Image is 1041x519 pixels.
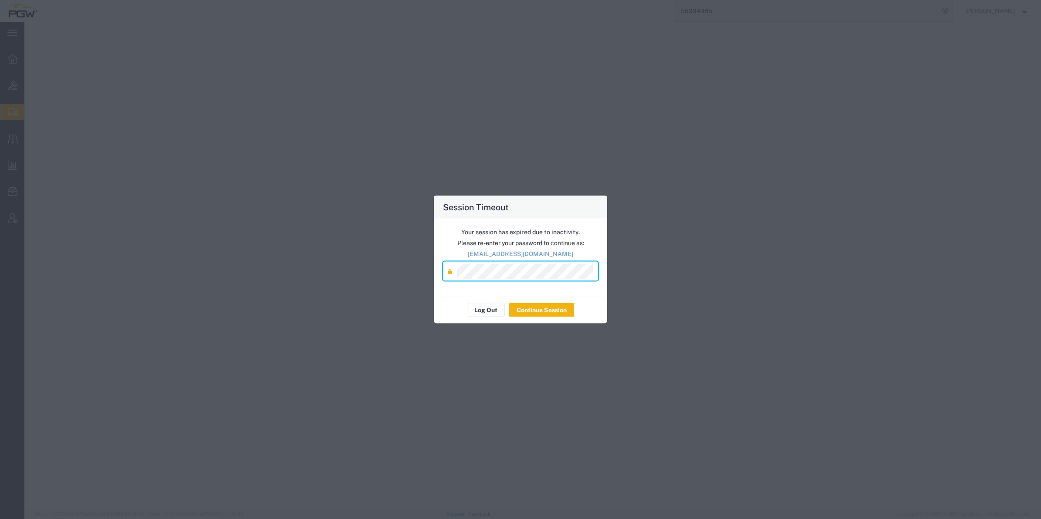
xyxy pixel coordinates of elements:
[443,228,598,237] p: Your session has expired due to inactivity.
[509,303,574,317] button: Continue Session
[443,239,598,248] p: Please re-enter your password to continue as:
[467,303,505,317] button: Log Out
[443,201,509,213] h4: Session Timeout
[443,249,598,259] p: [EMAIL_ADDRESS][DOMAIN_NAME]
